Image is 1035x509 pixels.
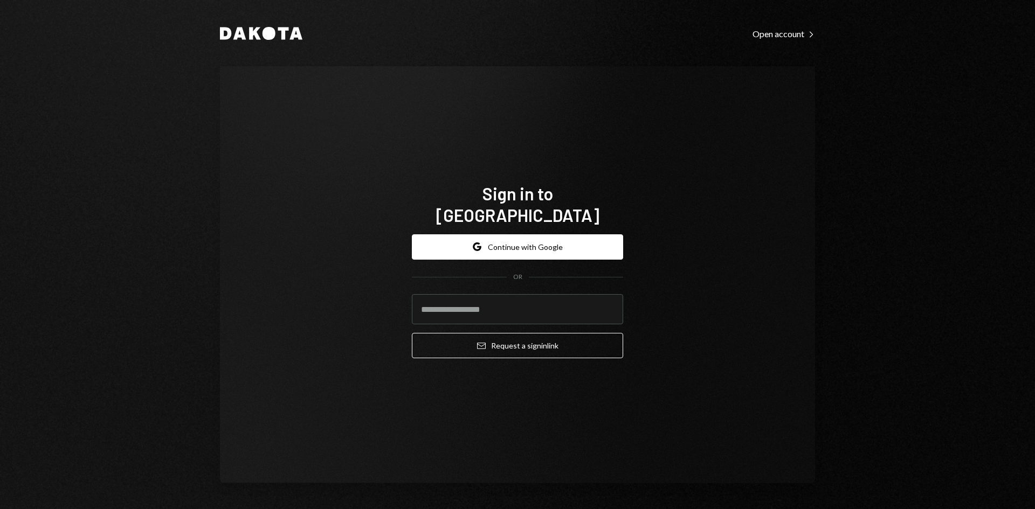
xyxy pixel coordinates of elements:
div: OR [513,273,522,282]
div: Open account [753,29,815,39]
button: Request a signinlink [412,333,623,358]
h1: Sign in to [GEOGRAPHIC_DATA] [412,183,623,226]
button: Continue with Google [412,234,623,260]
a: Open account [753,27,815,39]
